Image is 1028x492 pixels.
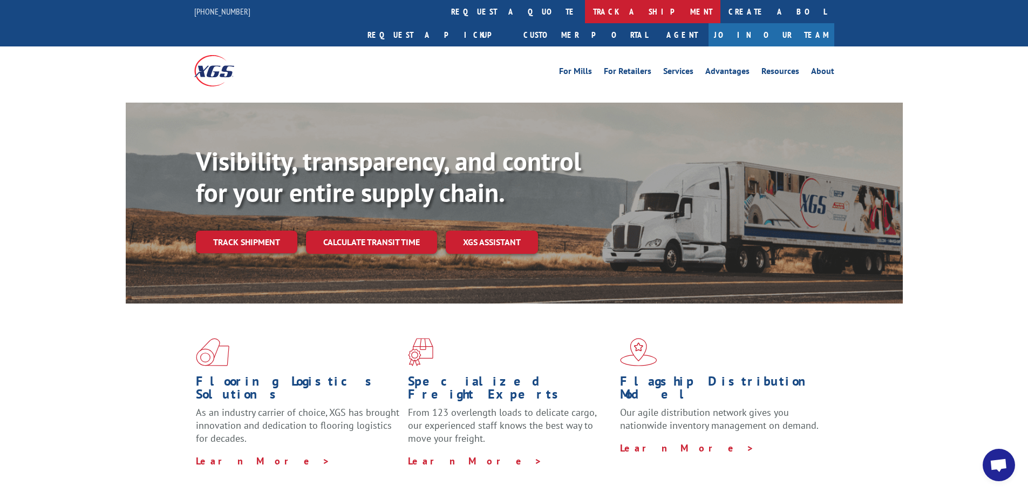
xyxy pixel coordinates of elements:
a: Learn More > [620,442,754,454]
a: Agent [656,23,709,46]
span: Our agile distribution network gives you nationwide inventory management on demand. [620,406,819,432]
a: Advantages [705,67,750,79]
a: Services [663,67,693,79]
a: Resources [761,67,799,79]
img: xgs-icon-focused-on-flooring-red [408,338,433,366]
a: Calculate transit time [306,231,437,254]
a: Open chat [983,449,1015,481]
a: For Mills [559,67,592,79]
a: About [811,67,834,79]
a: Learn More > [196,455,330,467]
a: Track shipment [196,231,297,253]
span: As an industry carrier of choice, XGS has brought innovation and dedication to flooring logistics... [196,406,399,444]
a: Join Our Team [709,23,834,46]
b: Visibility, transparency, and control for your entire supply chain. [196,144,581,209]
p: From 123 overlength loads to delicate cargo, our experienced staff knows the best way to move you... [408,406,612,454]
a: [PHONE_NUMBER] [194,6,250,17]
h1: Specialized Freight Experts [408,375,612,406]
a: For Retailers [604,67,651,79]
a: Request a pickup [359,23,515,46]
a: XGS ASSISTANT [446,231,538,254]
a: Customer Portal [515,23,656,46]
h1: Flagship Distribution Model [620,375,824,406]
img: xgs-icon-total-supply-chain-intelligence-red [196,338,229,366]
h1: Flooring Logistics Solutions [196,375,400,406]
a: Learn More > [408,455,542,467]
img: xgs-icon-flagship-distribution-model-red [620,338,657,366]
